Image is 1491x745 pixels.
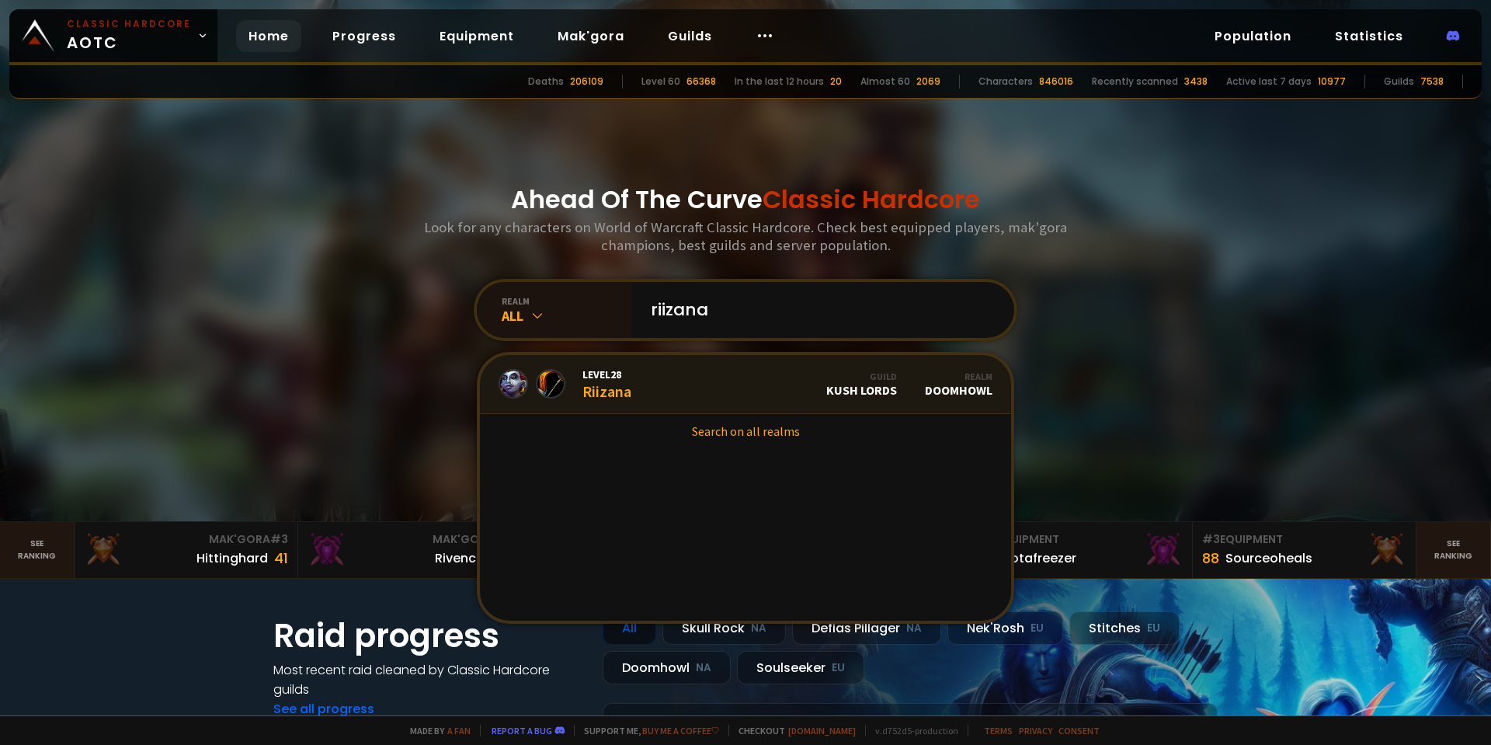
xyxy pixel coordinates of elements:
small: Classic Hardcore [67,17,191,31]
small: NA [696,660,711,676]
span: Classic Hardcore [763,182,980,217]
div: All [502,307,632,325]
div: Level 60 [641,75,680,89]
input: Search a character... [641,282,996,338]
div: realm [502,295,632,307]
a: Level28RiizanaGuildKush LordsRealmDoomhowl [480,355,1011,414]
a: Buy me a coffee [642,725,719,736]
div: 206109 [570,75,603,89]
div: In the last 12 hours [735,75,824,89]
a: Population [1202,20,1304,52]
div: Mak'Gora [84,531,288,548]
a: Consent [1058,725,1100,736]
a: Seeranking [1416,522,1491,578]
div: Recently scanned [1092,75,1178,89]
a: #2Equipment88Notafreezer [969,522,1193,578]
div: Guild [826,371,897,382]
div: Kush Lords [826,371,897,398]
div: Riizana [582,367,631,401]
a: Mak'gora [545,20,637,52]
span: Made by [401,725,471,736]
div: 10977 [1318,75,1346,89]
div: 2069 [916,75,940,89]
div: Guilds [1384,75,1414,89]
div: Stitches [1069,611,1180,645]
span: # 3 [1202,531,1220,547]
span: # 3 [270,531,288,547]
div: 41 [274,548,288,569]
span: Support me, [574,725,719,736]
span: AOTC [67,17,191,54]
span: Checkout [728,725,856,736]
a: Equipment [427,20,527,52]
div: 66368 [686,75,716,89]
span: Level 28 [582,367,631,381]
a: Terms [984,725,1013,736]
div: 88 [1202,548,1219,569]
a: Home [236,20,301,52]
div: Doomhowl [603,651,731,684]
div: Hittinghard [196,548,268,568]
a: #3Equipment88Sourceoheals [1193,522,1416,578]
a: Statistics [1322,20,1416,52]
a: Search on all realms [480,414,1011,448]
a: [DOMAIN_NAME] [788,725,856,736]
div: Sourceoheals [1225,548,1312,568]
div: Characters [978,75,1033,89]
a: a month agozgpetri on godDefias Pillager8 /90 [603,703,1218,744]
div: Almost 60 [860,75,910,89]
a: Mak'Gora#3Hittinghard41 [75,522,298,578]
h1: Raid progress [273,611,584,660]
h4: Most recent raid cleaned by Classic Hardcore guilds [273,660,584,699]
div: 20 [830,75,842,89]
div: 3438 [1184,75,1208,89]
small: EU [1030,621,1044,636]
div: Doomhowl [925,371,992,398]
div: 846016 [1039,75,1073,89]
div: Soulseeker [737,651,864,684]
div: Defias Pillager [792,611,941,645]
div: Skull Rock [662,611,786,645]
div: Active last 7 days [1226,75,1312,89]
a: Progress [320,20,408,52]
a: Guilds [655,20,725,52]
h1: Ahead Of The Curve [511,181,980,218]
div: Equipment [1202,531,1406,548]
small: NA [906,621,922,636]
a: Privacy [1019,725,1052,736]
div: Mak'Gora [308,531,512,548]
a: See all progress [273,700,374,718]
div: Deaths [528,75,564,89]
a: a fan [447,725,471,736]
small: EU [832,660,845,676]
div: Realm [925,371,992,382]
a: Mak'Gora#2Rivench100 [298,522,522,578]
div: Equipment [978,531,1183,548]
a: Report a bug [492,725,552,736]
small: NA [751,621,766,636]
div: Nek'Rosh [947,611,1063,645]
div: 7538 [1420,75,1444,89]
div: Notafreezer [1002,548,1076,568]
small: EU [1147,621,1160,636]
a: Classic HardcoreAOTC [9,9,217,62]
div: All [603,611,656,645]
h3: Look for any characters on World of Warcraft Classic Hardcore. Check best equipped players, mak'g... [418,218,1073,254]
span: v. d752d5 - production [865,725,958,736]
div: Rivench [435,548,484,568]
